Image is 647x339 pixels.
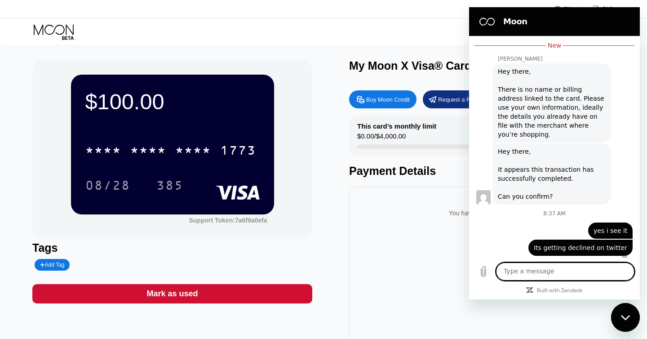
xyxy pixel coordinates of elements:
[85,179,130,194] div: 08/28
[356,201,622,226] div: You have no transactions yet
[366,96,410,103] div: Buy Moon Credit
[357,122,436,130] div: This card’s monthly limit
[220,144,256,159] div: 1773
[35,259,70,271] div: Add Tag
[349,165,629,178] div: Payment Details
[32,241,312,254] div: Tags
[438,96,485,103] div: Request a Refund
[40,262,64,268] div: Add Tag
[554,4,582,13] div: EN
[189,217,267,224] div: Support Token: 7a6f9a0efa
[146,289,198,299] div: Mark as used
[85,89,260,114] div: $100.00
[564,6,572,12] div: EN
[32,284,312,303] div: Mark as used
[603,6,613,12] div: FAQ
[189,217,267,224] div: Support Token:7a6f9a0efa
[150,174,190,196] div: 385
[156,179,183,194] div: 385
[469,7,640,299] iframe: Messaging window
[79,174,137,196] div: 08/28
[611,303,640,332] iframe: Button to launch messaging window, conversation in progress
[357,132,406,144] div: $0.00 / $4,000.00
[349,59,471,72] div: My Moon X Visa® Card
[423,90,490,108] div: Request a Refund
[349,90,417,108] div: Buy Moon Credit
[582,4,613,13] div: FAQ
